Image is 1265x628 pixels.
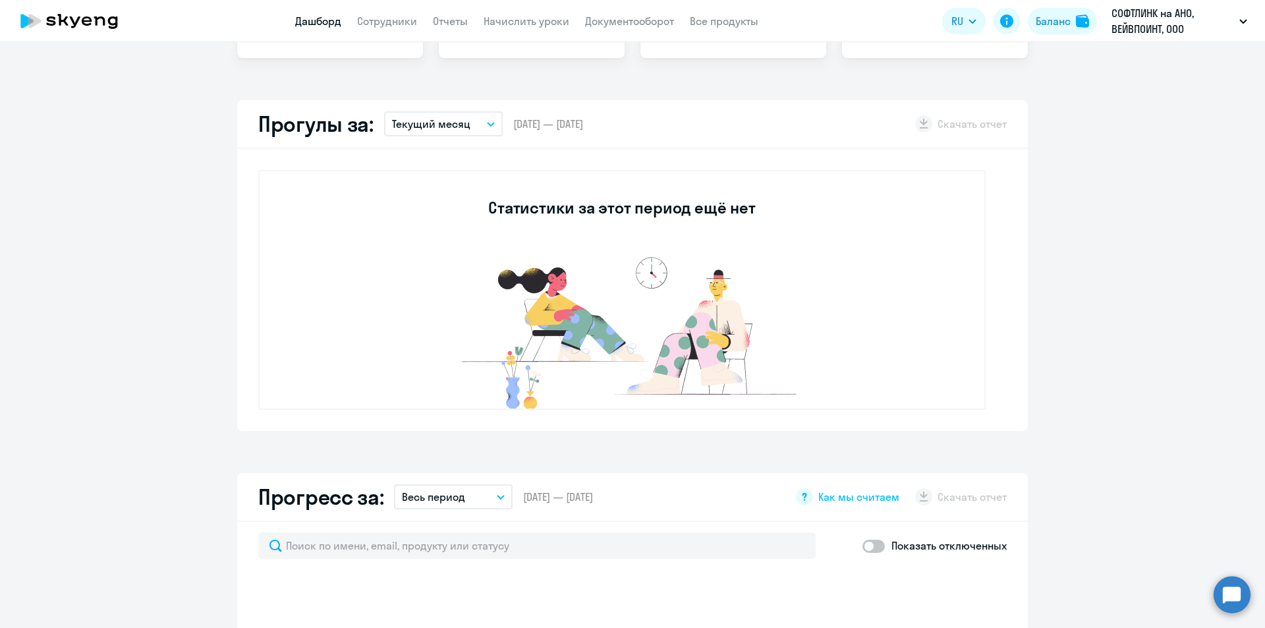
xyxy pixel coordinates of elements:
a: Отчеты [433,14,468,28]
span: [DATE] — [DATE] [523,490,593,504]
a: Документооборот [585,14,674,28]
a: Дашборд [295,14,341,28]
h2: Прогресс за: [258,484,383,510]
h2: Прогулы за: [258,111,374,137]
button: Весь период [394,484,513,509]
p: Текущий месяц [392,116,470,132]
p: Весь период [402,489,465,505]
a: Все продукты [690,14,758,28]
button: СОФТЛИНК на АНО, ВЕЙВПОИНТ, ООО [1105,5,1254,37]
h3: Статистики за этот период ещё нет [488,197,755,218]
div: Баланс [1036,13,1071,29]
span: [DATE] — [DATE] [513,117,583,131]
p: СОФТЛИНК на АНО, ВЕЙВПОИНТ, ООО [1111,5,1234,37]
button: Балансbalance [1028,8,1097,34]
a: Начислить уроки [484,14,569,28]
input: Поиск по имени, email, продукту или статусу [258,532,816,559]
a: Сотрудники [357,14,417,28]
button: Текущий месяц [384,111,503,136]
button: RU [942,8,986,34]
img: no-data [424,250,820,409]
p: Показать отключенных [891,538,1007,554]
span: Как мы считаем [818,490,899,504]
span: RU [951,13,963,29]
img: balance [1076,14,1089,28]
